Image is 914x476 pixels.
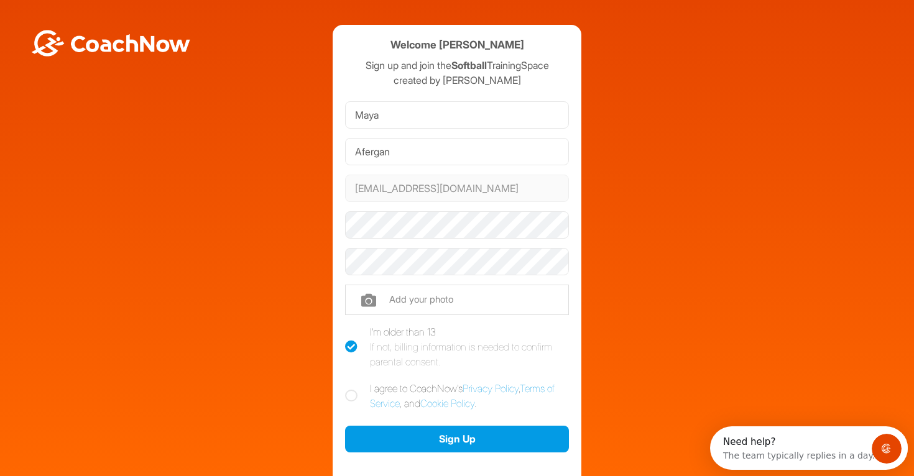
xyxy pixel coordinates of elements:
a: Privacy Policy [463,382,519,395]
div: Open Intercom Messenger [5,5,201,39]
div: The team typically replies in a day. [13,21,165,34]
h4: Welcome [PERSON_NAME] [390,37,524,53]
a: Terms of Service [370,382,555,410]
a: Cookie Policy [420,397,474,410]
input: Last Name [345,138,569,165]
iframe: Intercom live chat discovery launcher [710,426,908,470]
button: Sign Up [345,426,569,452]
div: I'm older than 13 [370,324,569,369]
div: If not, billing information is needed to confirm parental consent. [370,339,569,369]
input: Email [345,175,569,202]
p: created by [PERSON_NAME] [345,73,569,88]
input: First Name [345,101,569,129]
img: BwLJSsUCoWCh5upNqxVrqldRgqLPVwmV24tXu5FoVAoFEpwwqQ3VIfuoInZCoVCoTD4vwADAC3ZFMkVEQFDAAAAAElFTkSuQmCC [30,30,192,57]
strong: Softball [451,59,487,71]
p: Sign up and join the TrainingSpace [345,58,569,73]
div: Need help? [13,11,165,21]
iframe: Intercom live chat [872,434,902,464]
label: I agree to CoachNow's , , and . [345,381,569,411]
